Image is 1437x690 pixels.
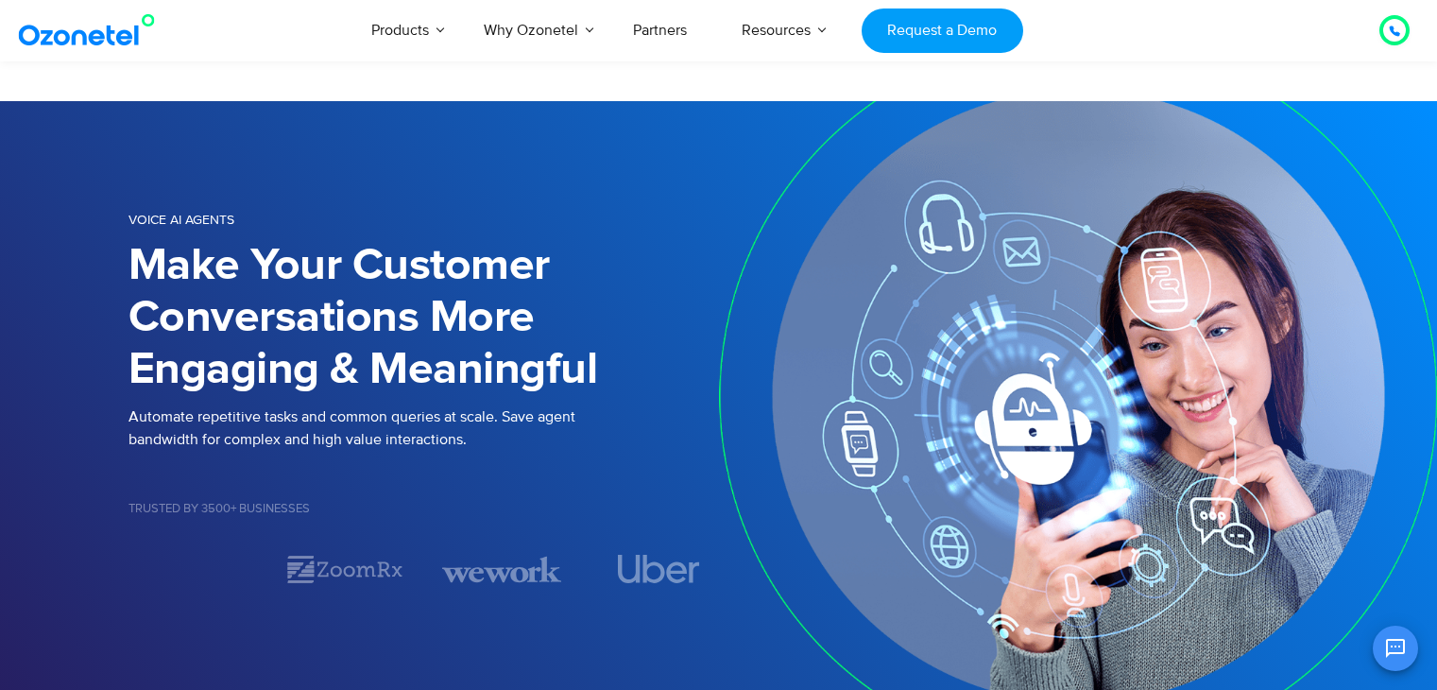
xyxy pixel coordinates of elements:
div: 1 / 7 [128,558,248,580]
h1: Make Your Customer Conversations More Engaging & Meaningful [128,240,719,396]
span: Voice AI Agents [128,212,234,228]
img: wework [442,553,561,586]
div: 3 / 7 [442,553,561,586]
a: Request a Demo [862,9,1023,53]
div: 4 / 7 [599,555,718,583]
div: Image Carousel [128,553,719,586]
h5: Trusted by 3500+ Businesses [128,503,719,515]
div: 2 / 7 [285,553,404,586]
p: Automate repetitive tasks and common queries at scale. Save agent bandwidth for complex and high ... [128,405,719,451]
img: uber [618,555,700,583]
img: zoomrx [285,553,404,586]
button: Open chat [1373,626,1418,671]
